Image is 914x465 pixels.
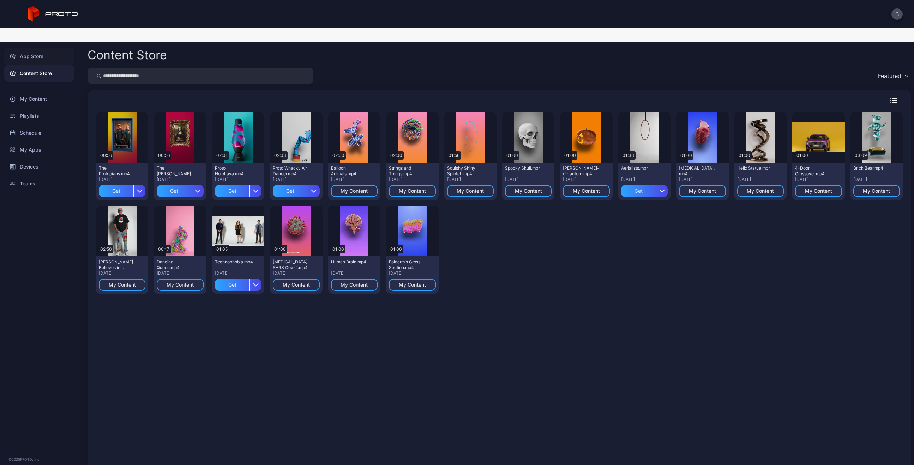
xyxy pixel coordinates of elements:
[679,185,726,197] button: My Content
[853,165,892,171] div: Brick Bear.mp4
[4,48,74,65] a: App Store
[99,165,138,177] div: The Protopians.mp4
[4,91,74,108] a: My Content
[689,188,716,194] div: My Content
[215,270,261,276] div: [DATE]
[331,259,370,265] div: Human Brain.mp4
[215,185,261,197] button: Get
[573,188,600,194] div: My Content
[805,188,832,194] div: My Content
[621,185,656,197] div: Get
[874,68,911,84] button: Featured
[331,279,378,291] button: My Content
[863,188,890,194] div: My Content
[457,188,484,194] div: My Content
[273,259,312,270] div: Covid-19 SARS Cov-2.mp4
[331,165,370,177] div: Balloon Animals.mp4
[4,141,74,158] a: My Apps
[447,177,494,182] div: [DATE]
[99,279,145,291] button: My Content
[737,177,784,182] div: [DATE]
[447,185,494,197] button: My Content
[283,282,310,288] div: My Content
[215,185,249,197] div: Get
[891,8,903,20] button: B
[795,185,842,197] button: My Content
[389,279,435,291] button: My Content
[99,185,145,197] button: Get
[273,177,319,182] div: [DATE]
[341,188,368,194] div: My Content
[679,177,726,182] div: [DATE]
[99,270,145,276] div: [DATE]
[4,65,74,82] a: Content Store
[4,124,74,141] a: Schedule
[215,259,254,265] div: Technophobia.mp4
[4,175,74,192] a: Teams
[399,188,426,194] div: My Content
[273,279,319,291] button: My Content
[795,177,842,182] div: [DATE]
[563,165,602,177] div: Jack-o'-lantern.mp4
[853,177,900,182] div: [DATE]
[389,177,435,182] div: [DATE]
[167,282,194,288] div: My Content
[621,185,668,197] button: Get
[447,165,486,177] div: Squishy Shiny Splotch.mp4
[505,165,544,171] div: Spooky Skull.mp4
[157,185,191,197] div: Get
[157,259,196,270] div: Dancing Queen.mp4
[99,185,133,197] div: Get
[621,177,668,182] div: [DATE]
[389,165,428,177] div: Strings and Things.mp4
[563,177,609,182] div: [DATE]
[215,279,249,291] div: Get
[389,259,428,270] div: Epidermis Cross Section.mp4
[99,177,145,182] div: [DATE]
[157,165,196,177] div: The Mona Lisa.mp4
[737,185,784,197] button: My Content
[389,185,435,197] button: My Content
[878,72,901,79] div: Featured
[853,185,900,197] button: My Content
[341,282,368,288] div: My Content
[157,177,203,182] div: [DATE]
[399,282,426,288] div: My Content
[157,185,203,197] button: Get
[109,282,136,288] div: My Content
[795,165,834,177] div: 4-Door Crossover.mp4
[273,270,319,276] div: [DATE]
[215,177,261,182] div: [DATE]
[505,185,552,197] button: My Content
[215,165,254,177] div: Proto HoloLava.mp4
[505,177,552,182] div: [DATE]
[99,259,138,270] div: Howie Mandel Believes in Proto.mp4
[737,165,776,171] div: Helix Statue.mp4
[8,457,70,462] div: © 2025 PROTO, Inc.
[273,185,307,197] div: Get
[331,185,378,197] button: My Content
[157,279,203,291] button: My Content
[4,158,74,175] a: Devices
[331,177,378,182] div: [DATE]
[331,270,378,276] div: [DATE]
[273,165,312,177] div: Proto Whacky Air Dancer.mp4
[621,165,660,171] div: Aerialists.mp4
[4,108,74,124] a: Playlists
[389,270,435,276] div: [DATE]
[747,188,774,194] div: My Content
[273,185,319,197] button: Get
[215,279,261,291] button: Get
[88,49,167,61] div: Content Store
[679,165,718,177] div: Human Heart.mp4
[157,270,203,276] div: [DATE]
[515,188,542,194] div: My Content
